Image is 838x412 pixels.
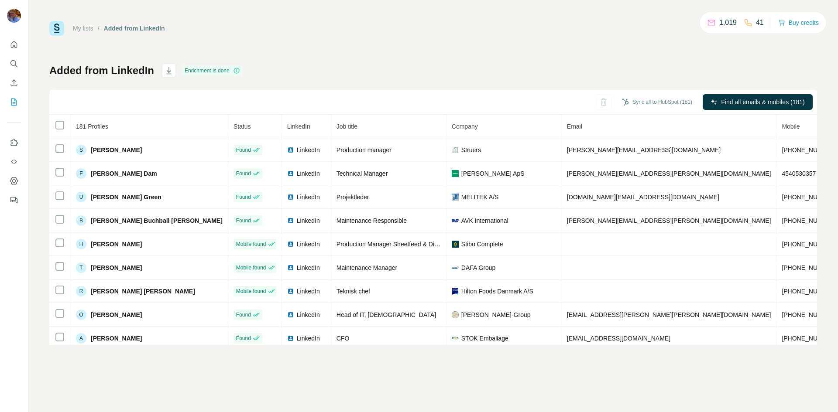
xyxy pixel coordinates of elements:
[297,169,320,178] span: LinkedIn
[452,264,459,271] img: company-logo
[567,194,719,201] span: [DOMAIN_NAME][EMAIL_ADDRESS][DOMAIN_NAME]
[287,264,294,271] img: LinkedIn logo
[91,287,195,296] span: [PERSON_NAME] [PERSON_NAME]
[287,170,294,177] img: LinkedIn logo
[337,241,460,248] span: Production Manager Sheetfeed & Digital Print
[236,287,266,295] span: Mobile found
[567,217,771,224] span: [PERSON_NAME][EMAIL_ADDRESS][PERSON_NAME][DOMAIN_NAME]
[297,287,320,296] span: LinkedIn
[76,145,86,155] div: S
[98,24,100,33] li: /
[91,169,157,178] span: [PERSON_NAME] Dam
[782,241,837,248] span: [PHONE_NUMBER]
[461,193,499,201] span: MELITEK A/S
[236,217,251,225] span: Found
[7,135,21,150] button: Use Surfe on LinkedIn
[287,311,294,318] img: LinkedIn logo
[76,310,86,320] div: O
[236,311,251,319] span: Found
[461,169,525,178] span: [PERSON_NAME] ApS
[236,334,251,342] span: Found
[91,240,142,249] span: [PERSON_NAME]
[287,123,310,130] span: LinkedIn
[703,94,813,110] button: Find all emails & mobiles (181)
[461,240,503,249] span: Stibo Complete
[337,123,357,130] span: Job title
[287,194,294,201] img: LinkedIn logo
[337,264,397,271] span: Maintenance Manager
[782,335,837,342] span: [PHONE_NUMBER]
[76,192,86,202] div: U
[337,170,388,177] span: Technical Manager
[76,123,108,130] span: 181 Profiles
[756,17,764,28] p: 41
[49,64,154,78] h1: Added from LinkedIn
[452,311,459,318] img: company-logo
[91,193,161,201] span: [PERSON_NAME] Green
[76,333,86,344] div: A
[76,168,86,179] div: F
[234,123,251,130] span: Status
[782,311,837,318] span: [PHONE_NUMBER]
[567,311,771,318] span: [EMAIL_ADDRESS][PERSON_NAME][PERSON_NAME][DOMAIN_NAME]
[287,241,294,248] img: LinkedIn logo
[297,240,320,249] span: LinkedIn
[778,17,819,29] button: Buy credits
[461,334,508,343] span: STOK Emballage
[461,263,496,272] span: DAFA Group
[236,193,251,201] span: Found
[91,146,142,154] span: [PERSON_NAME]
[337,335,350,342] span: CFO
[337,194,369,201] span: Projektleder
[452,241,459,248] img: company-logo
[236,240,266,248] span: Mobile found
[567,146,721,153] span: [PERSON_NAME][EMAIL_ADDRESS][DOMAIN_NAME]
[236,264,266,272] span: Mobile found
[297,193,320,201] span: LinkedIn
[782,170,816,177] span: 4540530357
[182,65,243,76] div: Enrichment is done
[287,217,294,224] img: LinkedIn logo
[7,37,21,52] button: Quick start
[567,170,771,177] span: [PERSON_NAME][EMAIL_ADDRESS][PERSON_NAME][DOMAIN_NAME]
[567,335,670,342] span: [EMAIL_ADDRESS][DOMAIN_NAME]
[297,146,320,154] span: LinkedIn
[721,98,804,106] span: Find all emails & mobiles (181)
[236,146,251,154] span: Found
[782,194,837,201] span: [PHONE_NUMBER]
[337,288,370,295] span: Teknisk chef
[7,56,21,72] button: Search
[452,170,459,177] img: company-logo
[7,192,21,208] button: Feedback
[782,123,800,130] span: Mobile
[461,216,508,225] span: AVK International
[297,334,320,343] span: LinkedIn
[337,146,392,153] span: Production manager
[297,310,320,319] span: LinkedIn
[76,215,86,226] div: B
[76,239,86,249] div: H
[287,146,294,153] img: LinkedIn logo
[91,310,142,319] span: [PERSON_NAME]
[452,194,459,201] img: company-logo
[7,9,21,23] img: Avatar
[337,311,436,318] span: Head of IT, [DEMOGRAPHIC_DATA]
[7,75,21,91] button: Enrich CSV
[782,288,837,295] span: [PHONE_NUMBER]
[297,216,320,225] span: LinkedIn
[76,286,86,296] div: R
[104,24,165,33] div: Added from LinkedIn
[297,263,320,272] span: LinkedIn
[616,95,698,109] button: Sync all to HubSpot (181)
[337,217,407,224] span: Maintenance Responsible
[7,154,21,170] button: Use Surfe API
[452,288,459,295] img: company-logo
[567,123,582,130] span: Email
[461,287,533,296] span: Hilton Foods Danmark A/S
[49,21,64,36] img: Surfe Logo
[782,217,837,224] span: [PHONE_NUMBER]
[73,25,93,32] a: My lists
[719,17,737,28] p: 1,019
[7,173,21,189] button: Dashboard
[91,334,142,343] span: [PERSON_NAME]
